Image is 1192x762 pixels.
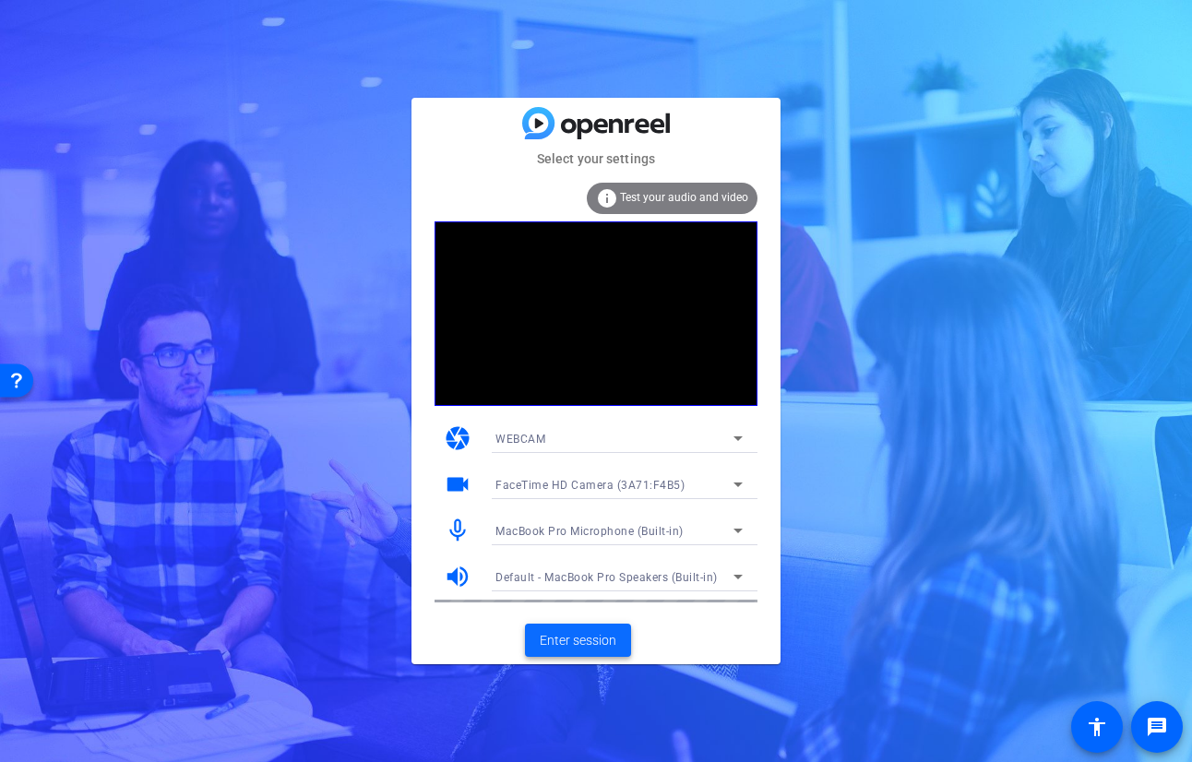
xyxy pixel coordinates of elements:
[444,563,471,590] mat-icon: volume_up
[540,631,616,650] span: Enter session
[444,424,471,452] mat-icon: camera
[1146,716,1168,738] mat-icon: message
[525,624,631,657] button: Enter session
[495,571,718,584] span: Default - MacBook Pro Speakers (Built-in)
[620,191,748,204] span: Test your audio and video
[444,517,471,544] mat-icon: mic_none
[495,433,545,446] span: WEBCAM
[1086,716,1108,738] mat-icon: accessibility
[495,525,684,538] span: MacBook Pro Microphone (Built-in)
[522,107,670,139] img: blue-gradient.svg
[411,149,781,169] mat-card-subtitle: Select your settings
[444,470,471,498] mat-icon: videocam
[596,187,618,209] mat-icon: info
[495,479,685,492] span: FaceTime HD Camera (3A71:F4B5)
